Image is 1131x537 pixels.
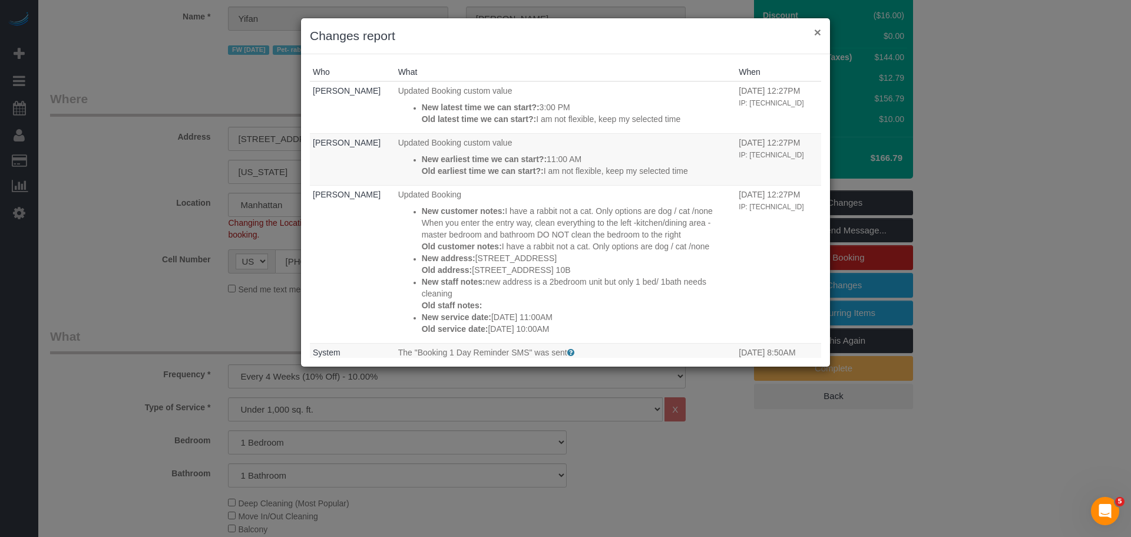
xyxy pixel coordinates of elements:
strong: Old latest time we can start?: [422,114,537,124]
span: Updated Booking [398,190,461,199]
a: [PERSON_NAME] [313,190,381,199]
strong: Old address: [422,265,472,275]
p: I have a rabbit not a cat. Only options are dog / cat /none When you enter the entry way, clean e... [422,205,733,241]
iframe: Intercom live chat [1091,497,1119,525]
strong: Old staff notes: [422,301,482,310]
a: System [313,348,340,357]
strong: New service date: [422,312,491,322]
strong: New customer notes: [422,206,505,216]
td: Who [310,133,395,185]
small: IP: [TECHNICAL_ID] [739,203,803,211]
strong: New address: [422,253,475,263]
p: new address is a 2bedroom unit but only 1 bed/ 1bath needs cleaning [422,276,733,299]
p: [STREET_ADDRESS] 10B [422,264,733,276]
a: [PERSON_NAME] [313,138,381,147]
strong: Old earliest time we can start?: [422,166,544,176]
td: When [736,81,821,133]
small: IP: [TECHNICAL_ID] [739,151,803,159]
th: What [395,63,736,81]
a: [PERSON_NAME] [313,86,381,95]
td: What [395,81,736,133]
strong: Old service date: [422,324,488,334]
p: [DATE] 11:00AM [422,311,733,323]
p: I am not flexible, keep my selected time [422,113,733,125]
strong: New latest time we can start?: [422,103,540,112]
td: What [395,133,736,185]
span: Updated Booking custom value [398,138,512,147]
span: 5 [1115,497,1125,506]
th: Who [310,63,395,81]
p: [DATE] 10:00AM [422,323,733,335]
span: Updated Booking custom value [398,86,512,95]
td: When [736,343,821,367]
td: When [736,133,821,185]
p: I have a rabbit not a cat. Only options are dog / cat /none [422,241,733,252]
h3: Changes report [310,27,821,45]
td: Who [310,343,395,367]
td: What [395,343,736,367]
strong: New earliest time we can start?: [422,154,547,164]
strong: Old customer notes: [422,242,502,251]
p: 11:00 AM [422,153,733,165]
button: × [814,26,821,38]
td: Who [310,81,395,133]
p: 3:00 PM [422,101,733,113]
td: Who [310,185,395,343]
sui-modal: Changes report [301,18,830,367]
td: When [736,185,821,343]
th: When [736,63,821,81]
strong: New staff notes: [422,277,485,286]
span: The "Booking 1 Day Reminder SMS" was sent [398,348,567,357]
small: IP: [TECHNICAL_ID] [739,99,803,107]
p: [STREET_ADDRESS] [422,252,733,264]
td: What [395,185,736,343]
p: I am not flexible, keep my selected time [422,165,733,177]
